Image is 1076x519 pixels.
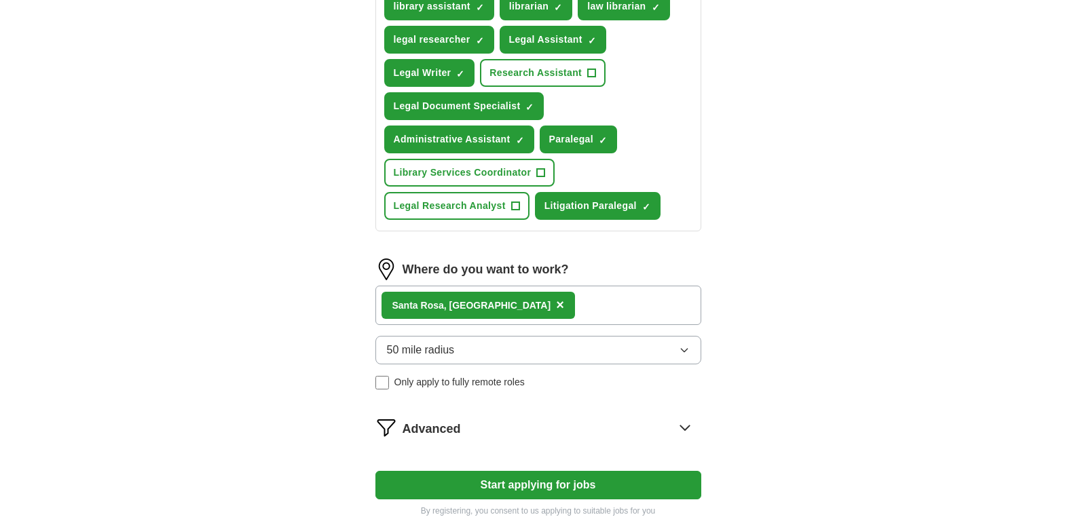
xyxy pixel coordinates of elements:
[509,33,582,47] span: Legal Assistant
[500,26,606,54] button: Legal Assistant✓
[489,66,582,80] span: Research Assistant
[456,69,464,79] span: ✓
[599,135,607,146] span: ✓
[403,420,461,438] span: Advanced
[556,295,564,315] button: ×
[476,2,484,13] span: ✓
[394,132,511,147] span: Administrative Assistant
[588,35,596,46] span: ✓
[516,135,524,146] span: ✓
[544,199,637,213] span: Litigation Paralegal
[554,2,562,13] span: ✓
[480,59,606,87] button: Research Assistant
[556,297,564,312] span: ×
[394,99,521,113] span: Legal Document Specialist
[525,102,534,113] span: ✓
[394,66,451,80] span: Legal Writer
[375,417,397,438] img: filter
[394,33,470,47] span: legal researcher
[387,342,455,358] span: 50 mile radius
[535,192,661,220] button: Litigation Paralegal✓
[392,300,428,311] strong: Santa R
[476,35,484,46] span: ✓
[375,258,397,280] img: location.png
[384,92,544,120] button: Legal Document Specialist✓
[652,2,660,13] span: ✓
[375,505,701,517] p: By registering, you consent to us applying to suitable jobs for you
[384,192,530,220] button: Legal Research Analyst
[384,26,494,54] button: legal researcher✓
[540,126,617,153] button: Paralegal✓
[375,471,701,499] button: Start applying for jobs
[384,159,555,187] button: Library Services Coordinator
[403,261,569,279] label: Where do you want to work?
[384,59,475,87] button: Legal Writer✓
[642,201,650,212] span: ✓
[394,375,525,389] span: Only apply to fully remote roles
[384,126,534,153] button: Administrative Assistant✓
[375,336,701,364] button: 50 mile radius
[375,376,389,389] input: Only apply to fully remote roles
[394,166,532,180] span: Library Services Coordinator
[394,199,506,213] span: Legal Research Analyst
[549,132,593,147] span: Paralegal
[392,299,551,313] div: osa, [GEOGRAPHIC_DATA]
